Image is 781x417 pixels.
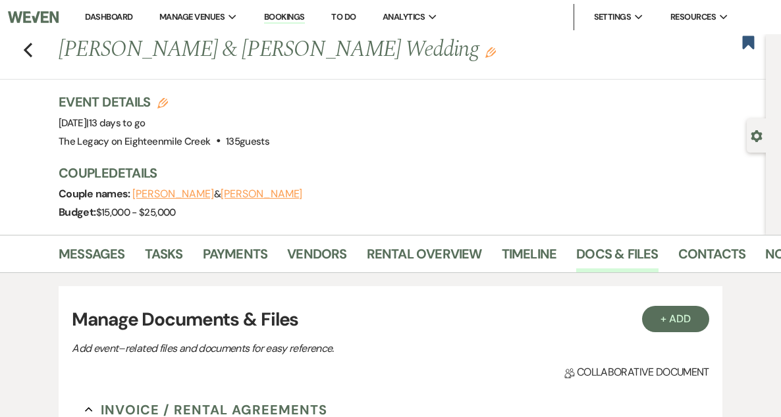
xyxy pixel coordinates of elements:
a: Payments [203,243,268,272]
span: Collaborative document [564,364,709,380]
img: Weven Logo [8,3,59,31]
h3: Manage Documents & Files [72,306,709,333]
span: 135 guests [226,135,269,148]
button: Edit [485,46,496,58]
span: $15,000 - $25,000 [96,206,176,219]
a: Tasks [145,243,183,272]
span: & [132,187,302,201]
span: [DATE] [59,116,145,130]
a: Rental Overview [367,243,482,272]
span: The Legacy on Eighteenmile Creek [59,135,211,148]
h1: [PERSON_NAME] & [PERSON_NAME] Wedding [59,34,619,66]
span: | [86,116,145,130]
button: [PERSON_NAME] [221,189,302,199]
h3: Couple Details [59,164,753,182]
a: Contacts [678,243,746,272]
h3: Event Details [59,93,269,111]
button: + Add [642,306,709,332]
a: Timeline [502,243,557,272]
button: Open lead details [751,129,763,141]
span: Settings [594,11,632,24]
p: Add event–related files and documents for easy reference. [72,340,533,357]
span: Resources [670,11,716,24]
span: Couple names: [59,187,132,201]
a: Vendors [287,243,346,272]
span: Budget: [59,205,96,219]
a: Messages [59,243,125,272]
a: To Do [331,11,356,22]
a: Docs & Files [576,243,658,272]
a: Dashboard [85,11,132,22]
span: 13 days to go [89,116,146,130]
a: Bookings [264,11,305,24]
button: [PERSON_NAME] [132,189,214,199]
span: Analytics [383,11,425,24]
span: Manage Venues [159,11,225,24]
